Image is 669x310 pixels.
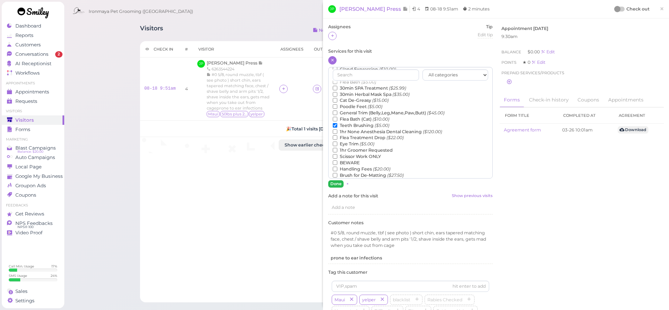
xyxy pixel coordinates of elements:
[328,269,493,275] label: Tag this customer
[346,181,349,186] span: ×
[333,67,337,71] input: Gland Expression ($10.00)
[453,283,486,289] div: hit enter to add
[333,154,337,159] input: Scissor Work ONLY
[15,32,34,38] span: Reports
[331,230,490,249] p: #0 5/8, round muzzle, tbf ( see photo ) short chin, ears tapered matching face, chest / shave bel...
[423,6,460,13] li: 08-18 9:51am
[333,160,337,165] input: BEWARE
[361,297,377,302] span: yelper
[2,219,64,228] a: NPS Feedbacks NPS® 100
[15,211,44,217] span: Get Reviews
[333,91,410,98] label: 30min Herbal Mask Spa
[523,60,531,65] span: ★ 0
[140,41,180,58] th: Check in
[2,59,64,68] a: AI Receptionist
[333,80,337,84] input: Flea Bath ($5.00)
[501,60,517,65] span: Points
[528,49,541,54] span: $0.00
[452,193,493,199] a: Show previous visits
[333,69,419,81] input: Search
[558,107,613,124] th: Completed at
[15,288,28,294] span: Sales
[140,25,163,38] h1: Visitors
[207,66,271,72] div: 6263544224
[15,117,34,123] span: Visitors
[387,173,404,178] i: ($27.50)
[15,70,40,76] span: Workflows
[15,192,36,198] span: Coupons
[197,60,205,68] span: JP
[331,255,382,260] strong: prone to ear infections
[333,104,337,109] input: Poodle Feet ($5.00)
[541,49,555,54] a: Edit
[2,125,64,134] a: Forms
[2,31,64,40] a: Reports
[372,98,389,103] i: ($15.00)
[9,264,34,269] div: Call Min. Usage
[387,135,404,140] i: ($22.00)
[333,104,382,110] label: Poodle Feet
[207,60,258,66] span: [PERSON_NAME] Press
[89,2,193,21] span: Ironmaya Pet Grooming ([GEOGRAPHIC_DATA])
[15,298,35,304] span: Settings
[427,110,444,115] i: ($45.00)
[2,97,64,106] a: Requests
[15,42,41,48] span: Customers
[328,5,336,13] span: JP
[17,224,34,230] span: NPS® 100
[333,172,404,179] label: Brush for De-Matting
[2,172,64,181] a: Google My Business
[333,297,346,302] span: Maui
[531,60,545,65] a: Edit
[309,41,328,58] th: Out
[9,273,27,278] div: SMS Usage
[279,139,342,151] button: Show earlier check-ins
[333,173,337,177] input: Brush for De-Matting ($27.50)
[15,154,55,160] span: Auto Campaigns
[2,190,64,200] a: Coupons
[573,93,603,107] a: Coupons
[333,110,444,116] label: General Trim (Belly,Leg,Mane,Paw,Butt)
[604,93,648,107] a: Appointments
[373,116,389,122] i: ($10.00)
[333,123,337,128] input: Teeth Brushing ($5.00)
[501,25,548,32] label: Appointment [DATE]
[660,4,664,14] span: ×
[626,6,649,13] label: Check out
[368,104,382,109] i: ($5.00)
[328,220,493,226] label: Customer notes
[2,287,64,296] a: Sales
[333,117,337,121] input: Flea Bath (Cat) ($10.00)
[461,6,491,13] li: 2 minutes
[185,46,188,52] div: #
[332,281,489,292] input: VIP,spam
[333,85,406,91] label: 30min SPA Treatment
[2,181,64,190] a: Groupon Ads
[333,92,337,97] input: 30min Herbal Mask Spa ($35.00)
[144,86,176,91] a: 08-18 9:51am
[15,98,37,104] span: Requests
[478,24,493,30] label: Tip
[392,92,410,97] i: ($35.00)
[613,107,664,124] th: Agreement
[333,98,337,103] input: Cat De-Greasy ($15.00)
[2,137,64,142] li: Marketing
[501,33,662,40] div: 9:30am
[333,147,393,153] label: 1hr Groomer Requested
[15,220,53,226] span: NPS Feedbacks
[391,297,412,302] span: blacklist
[15,127,30,133] span: Forms
[185,86,188,91] i: 4
[501,69,564,76] span: Prepaid services/products
[423,129,442,134] i: ($120.00)
[333,86,337,90] input: 30min SPA Treatment ($25.99)
[2,21,64,31] a: Dashboard
[15,230,43,236] span: Video Proof
[144,126,476,131] h5: 🎉 Total 1 visits [DATE].
[51,273,57,278] div: 24 %
[333,160,360,166] label: BEWARE
[375,123,389,128] i: ($5.00)
[2,87,64,97] a: Appointments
